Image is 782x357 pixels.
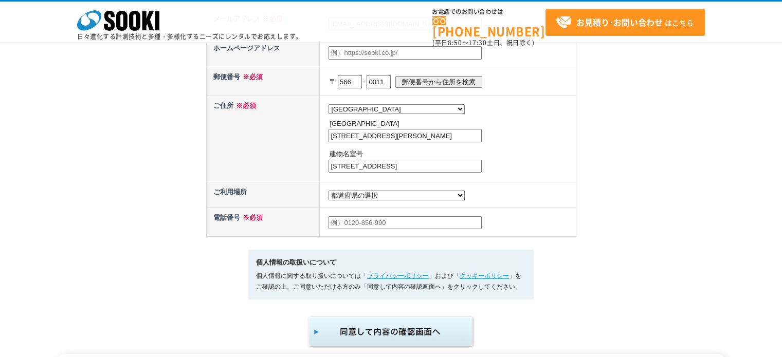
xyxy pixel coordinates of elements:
input: 550 [338,75,362,88]
a: お見積り･お問い合わせはこちら [545,9,705,36]
a: プライバシーポリシー [367,272,429,279]
span: ※必須 [233,102,256,109]
th: ご利用場所 [206,182,320,208]
select: /* 20250204 MOD ↑ */ /* 20241122 MOD ↑ */ [329,191,465,200]
input: 例）0120-856-990 [329,216,482,230]
img: 同意して内容の確認画面へ [307,315,476,349]
p: 〒 - [330,70,573,93]
input: 郵便番号から住所を検索 [395,76,482,88]
p: 建物名室号 [330,149,573,160]
span: 17:30 [468,38,487,47]
th: 電話番号 [206,208,320,236]
input: 例）https://sooki.co.jp/ [329,46,482,60]
a: [PHONE_NUMBER] [432,16,545,37]
th: 郵便番号 [206,67,320,96]
th: ご住所 [206,96,320,182]
span: はこちら [556,15,694,30]
span: ※必須 [240,73,263,81]
th: ホームページアドレス [206,38,320,67]
h5: 個人情報の取扱いについて [256,257,526,268]
span: ※必須 [240,214,263,221]
span: (平日 ～ 土日、祝日除く) [432,38,534,47]
p: 個人情報に関する取り扱いについては「 」および「 」をご確認の上、ご同意いただける方のみ「同意して内容の確認画面へ」をクリックしてください。 [256,271,526,292]
input: 例）大阪市西区西本町1-15-10 [329,129,482,142]
span: お電話でのお問い合わせは [432,9,545,15]
span: 8:50 [448,38,462,47]
a: クッキーポリシー [460,272,509,279]
p: [GEOGRAPHIC_DATA] [330,119,573,129]
p: 日々進化する計測技術と多種・多様化するニーズにレンタルでお応えします。 [77,33,302,40]
input: 0005 [367,75,391,88]
strong: お見積り･お問い合わせ [576,16,663,28]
